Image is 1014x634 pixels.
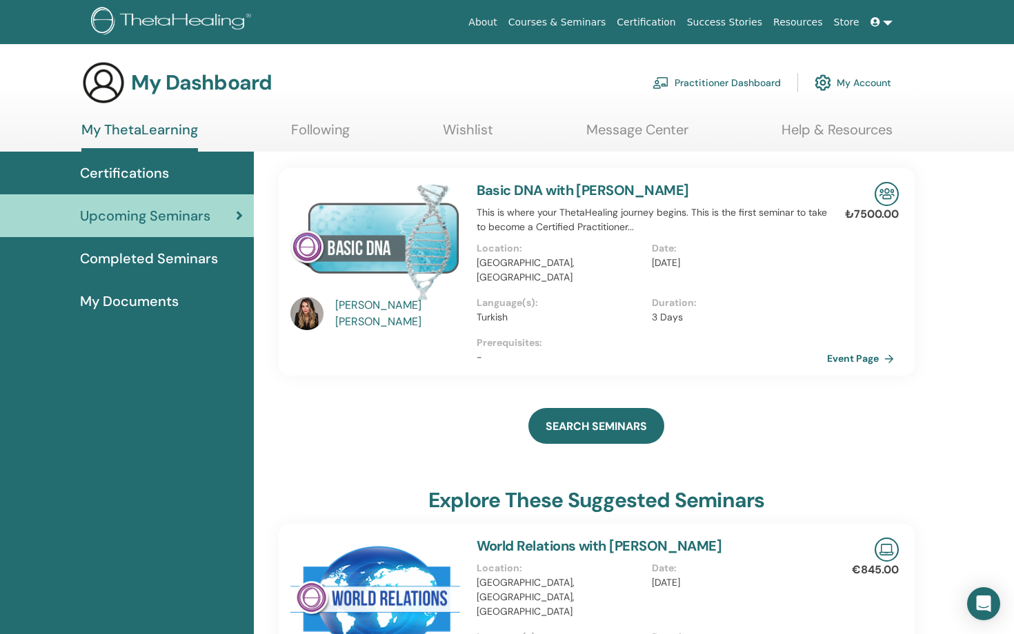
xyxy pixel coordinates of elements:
a: Message Center [586,121,688,148]
p: €845.00 [852,562,899,578]
a: Help & Resources [782,121,893,148]
p: [GEOGRAPHIC_DATA], [GEOGRAPHIC_DATA] [477,256,644,285]
a: Wishlist [443,121,493,148]
img: In-Person Seminar [875,182,899,206]
a: [PERSON_NAME] [PERSON_NAME] [335,297,463,330]
p: Turkish [477,310,644,325]
p: Language(s) : [477,296,644,310]
p: [GEOGRAPHIC_DATA], [GEOGRAPHIC_DATA], [GEOGRAPHIC_DATA] [477,575,644,619]
a: Success Stories [682,10,768,35]
a: SEARCH SEMINARS [528,408,664,444]
a: Resources [768,10,828,35]
a: Following [291,121,350,148]
a: My Account [815,68,891,98]
p: [DATE] [652,575,819,590]
a: Event Page [827,348,899,369]
img: logo.png [91,7,256,38]
span: My Documents [80,291,179,311]
p: This is where your ThetaHealing journey begins. This is the first seminar to take to become a Cer... [477,205,828,234]
a: Practitioner Dashboard [653,68,781,98]
h3: My Dashboard [131,70,272,95]
p: Duration : [652,296,819,310]
span: SEARCH SEMINARS [546,419,647,433]
a: About [463,10,502,35]
p: Location : [477,561,644,575]
a: Certification [611,10,681,35]
a: Store [828,10,865,35]
p: Date : [652,561,819,575]
p: - [477,350,828,365]
p: Prerequisites : [477,336,828,350]
a: Courses & Seminars [503,10,612,35]
img: Live Online Seminar [875,538,899,562]
p: Location : [477,241,644,256]
h3: explore these suggested seminars [428,488,764,513]
img: generic-user-icon.jpg [81,61,126,105]
span: Upcoming Seminars [80,205,210,226]
img: cog.svg [815,71,831,94]
img: chalkboard-teacher.svg [653,76,669,89]
p: [DATE] [652,256,819,270]
a: World Relations with [PERSON_NAME] [477,537,722,555]
p: ₺7500.00 [845,206,899,223]
p: 3 Days [652,310,819,325]
div: Open Intercom Messenger [967,587,1000,620]
a: My ThetaLearning [81,121,198,152]
p: Date : [652,241,819,256]
img: default.jpg [290,297,324,330]
img: Basic DNA [290,182,460,301]
span: Certifications [80,163,169,183]
span: Completed Seminars [80,248,218,269]
a: Basic DNA with [PERSON_NAME] [477,181,689,199]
